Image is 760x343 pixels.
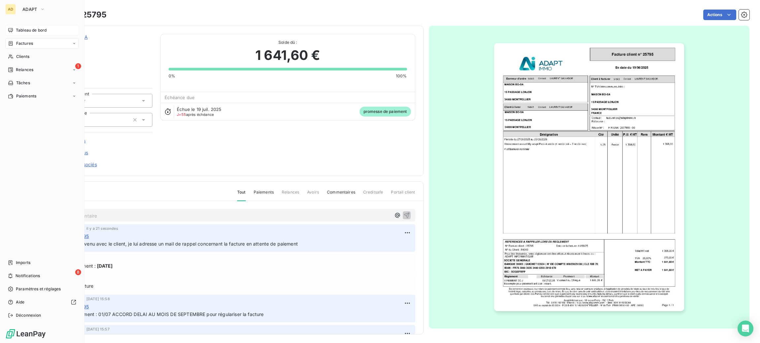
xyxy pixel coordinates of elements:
[16,260,30,266] span: Imports
[44,241,298,247] span: 12/09 Comme convenu avec le client, je lui adresse un mail de rappel concernant la facture en att...
[254,189,274,200] span: Paiements
[703,10,736,20] button: Actions
[16,312,41,318] span: Déconnexion
[360,107,411,117] span: promesse de paiement
[169,40,407,45] span: Solde dû :
[307,189,319,200] span: Avoirs
[255,45,320,65] span: 1 641,60 €
[16,286,61,292] span: Paramètres et réglages
[16,67,33,73] span: Relances
[363,189,383,200] span: Creditsafe
[86,327,110,331] span: [DATE] 15:57
[16,273,40,279] span: Notifications
[97,262,112,269] span: [DATE]
[282,189,299,200] span: Relances
[86,297,110,301] span: [DATE] 15:58
[75,269,81,275] span: 8
[5,4,16,14] div: AD
[396,73,407,79] span: 100%
[44,311,264,317] span: Promesse de paiement : 01/07 ACCORD DELAI AU MOIS DE SEPTEMBRE pour régulariser la facture
[86,226,118,230] span: il y a 21 secondes
[327,189,355,200] span: Commentaires
[16,80,30,86] span: Tâches
[494,43,684,311] img: invoice_thumbnail
[165,95,195,100] span: Échéance due
[52,42,152,47] span: C_54643_ADPT
[16,54,29,60] span: Clients
[16,299,25,305] span: Aide
[22,7,37,12] span: ADAPT
[16,40,33,46] span: Factures
[5,297,79,307] a: Aide
[16,27,47,33] span: Tableau de bord
[237,189,246,201] span: Tout
[177,107,221,112] span: Échue le 19 juil. 2025
[5,329,46,339] img: Logo LeanPay
[177,112,186,117] span: J+55
[738,321,753,336] div: Open Intercom Messenger
[391,189,415,200] span: Portail client
[75,63,81,69] span: 1
[169,73,175,79] span: 0%
[16,93,36,99] span: Paiements
[177,113,214,117] span: après échéance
